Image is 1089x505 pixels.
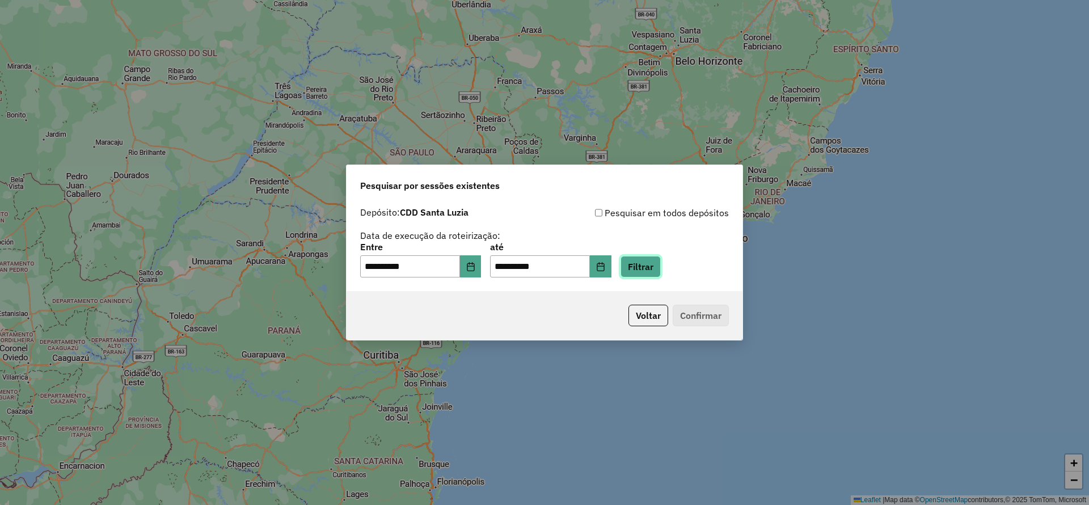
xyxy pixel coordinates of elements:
label: até [490,240,611,254]
strong: CDD Santa Luzia [400,207,468,218]
button: Choose Date [590,255,611,278]
button: Filtrar [621,256,661,277]
label: Entre [360,240,481,254]
label: Depósito: [360,205,468,219]
span: Pesquisar por sessões existentes [360,179,500,192]
button: Choose Date [460,255,482,278]
button: Voltar [628,305,668,326]
div: Pesquisar em todos depósitos [544,206,729,220]
label: Data de execução da roteirização: [360,229,500,242]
